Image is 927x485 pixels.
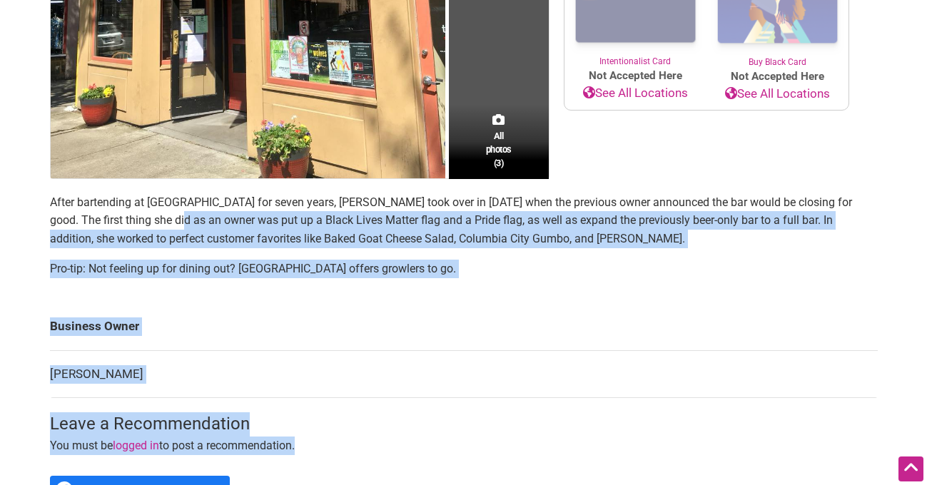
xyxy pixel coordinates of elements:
div: Scroll Back to Top [898,456,923,481]
span: All photos (3) [486,129,512,170]
a: logged in [113,439,159,452]
p: After bartending at [GEOGRAPHIC_DATA] for seven years, [PERSON_NAME] took over in [DATE] when the... [50,193,878,248]
span: Not Accepted Here [706,68,849,85]
p: You must be to post a recommendation. [50,436,878,455]
h3: Leave a Recommendation [50,412,878,436]
span: Not Accepted Here [564,68,706,84]
p: Pro-tip: Not feeling up for dining out? [GEOGRAPHIC_DATA] offers growlers to go. [50,260,878,278]
a: See All Locations [564,84,706,103]
a: See All Locations [706,85,849,103]
td: [PERSON_NAME] [50,350,878,398]
td: Business Owner [50,303,878,350]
